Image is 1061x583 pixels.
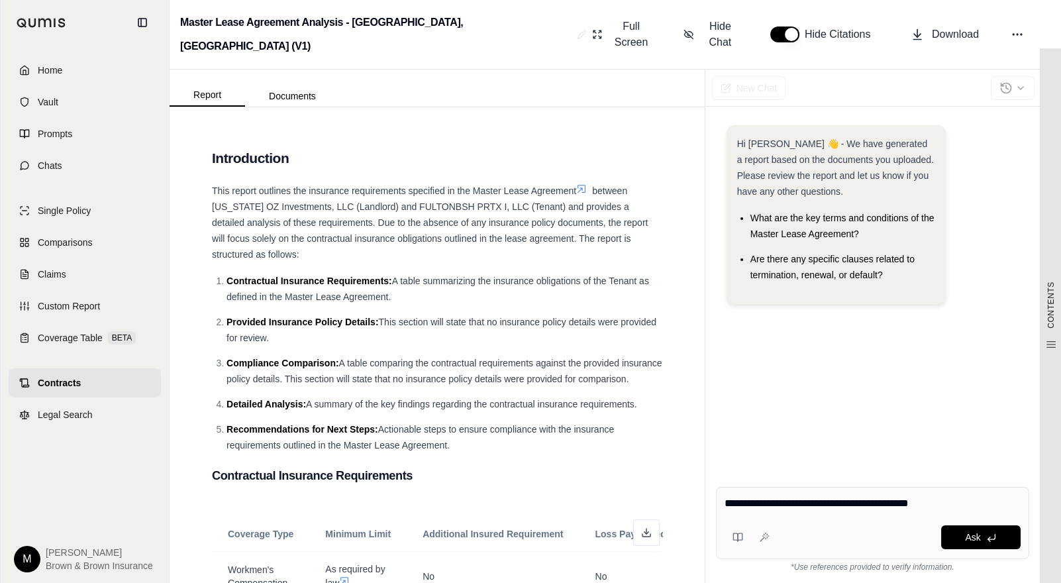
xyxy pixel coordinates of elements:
[227,424,614,450] span: Actionable steps to ensure compliance with the insurance requirements outlined in the Master Leas...
[595,571,607,582] span: No
[14,546,40,572] div: M
[245,85,340,107] button: Documents
[180,11,572,58] h2: Master Lease Agreement Analysis - [GEOGRAPHIC_DATA], [GEOGRAPHIC_DATA] (V1)
[9,228,161,257] a: Comparisons
[633,519,660,546] button: Download as Excel
[38,159,62,172] span: Chats
[9,56,161,85] a: Home
[227,424,378,435] span: Recommendations for Next Steps:
[212,185,648,260] span: between [US_STATE] OZ Investments, LLC (Landlord) and FULTONBSH PRTX I, LLC (Tenant) and provides...
[805,26,879,42] span: Hide Citations
[38,236,92,249] span: Comparisons
[932,26,979,42] span: Download
[38,299,100,313] span: Custom Report
[227,317,379,327] span: Provided Insurance Policy Details:
[227,276,392,286] span: Contractual Insurance Requirements:
[17,18,66,28] img: Qumis Logo
[38,204,91,217] span: Single Policy
[941,525,1021,549] button: Ask
[38,268,66,281] span: Claims
[212,185,576,196] span: This report outlines the insurance requirements specified in the Master Lease Agreement
[212,144,662,172] h2: Introduction
[9,260,161,289] a: Claims
[38,408,93,421] span: Legal Search
[227,317,656,343] span: This section will state that no insurance policy details were provided for review.
[1046,282,1056,329] span: CONTENTS
[132,12,153,33] button: Collapse sidebar
[9,323,161,352] a: Coverage TableBETA
[228,529,293,539] span: Coverage Type
[9,119,161,148] a: Prompts
[9,151,161,180] a: Chats
[38,127,72,140] span: Prompts
[227,358,339,368] span: Compliance Comparison:
[702,19,738,50] span: Hide Chat
[737,138,934,197] span: Hi [PERSON_NAME] 👋 - We have generated a report based on the documents you uploaded. Please revie...
[212,464,662,488] h3: Contractual Insurance Requirements
[108,331,136,344] span: BETA
[905,21,984,48] button: Download
[611,19,652,50] span: Full Screen
[227,276,649,302] span: A table summarizing the insurance obligations of the Tenant as defined in the Master Lease Agreem...
[9,291,161,321] a: Custom Report
[46,546,153,559] span: [PERSON_NAME]
[9,368,161,397] a: Contracts
[587,13,657,56] button: Full Screen
[306,399,637,409] span: A summary of the key findings regarding the contractual insurance requirements.
[38,95,58,109] span: Vault
[227,358,662,384] span: A table comparing the contractual requirements against the provided insurance policy details. Thi...
[46,559,153,572] span: Brown & Brown Insurance
[9,400,161,429] a: Legal Search
[38,64,62,77] span: Home
[965,532,980,543] span: Ask
[325,529,391,539] span: Minimum Limit
[38,376,81,390] span: Contracts
[595,529,705,539] span: Loss Payee Requirement
[227,399,306,409] span: Detailed Analysis:
[678,13,743,56] button: Hide Chat
[9,196,161,225] a: Single Policy
[716,559,1029,572] div: *Use references provided to verify information.
[423,529,563,539] span: Additional Insured Requirement
[9,87,161,117] a: Vault
[750,254,915,280] span: Are there any specific clauses related to termination, renewal, or default?
[423,571,434,582] span: No
[750,213,935,239] span: What are the key terms and conditions of the Master Lease Agreement?
[170,84,245,107] button: Report
[38,331,103,344] span: Coverage Table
